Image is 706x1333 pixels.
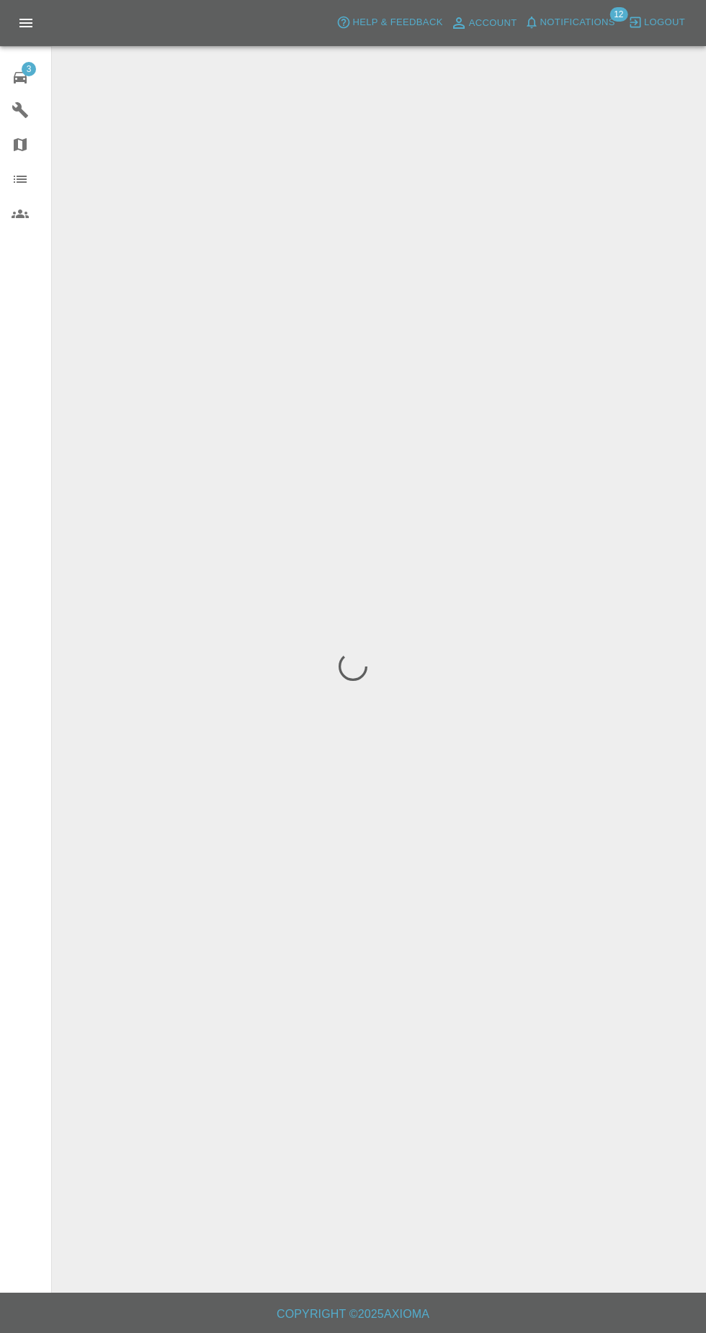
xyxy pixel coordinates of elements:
span: Logout [644,14,685,31]
button: Notifications [521,12,619,34]
button: Open drawer [9,6,43,40]
span: 12 [609,7,627,22]
span: Notifications [540,14,615,31]
span: Help & Feedback [352,14,442,31]
button: Help & Feedback [333,12,446,34]
button: Logout [625,12,689,34]
a: Account [447,12,521,35]
h6: Copyright © 2025 Axioma [12,1304,694,1324]
span: 3 [22,62,36,76]
span: Account [469,15,517,32]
